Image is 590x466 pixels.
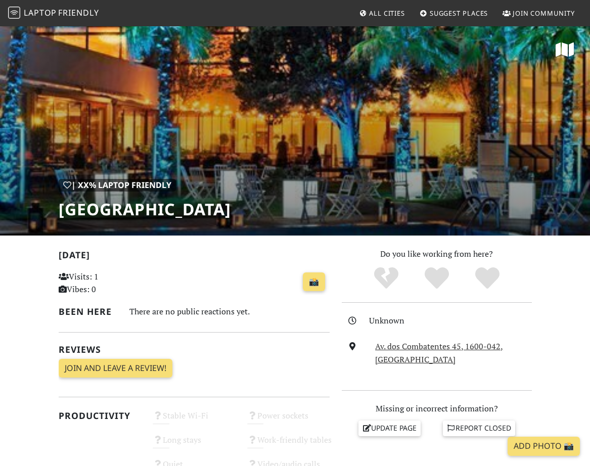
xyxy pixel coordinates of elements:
a: All Cities [355,4,409,22]
a: Update page [358,421,421,436]
div: There are no public reactions yet. [129,304,330,319]
a: Report closed [443,421,516,436]
h2: Reviews [59,344,330,355]
div: Stable Wi-Fi [147,408,241,433]
a: Av. dos Combatentes 45, 1600-042, [GEOGRAPHIC_DATA] [375,341,503,365]
a: Join and leave a review! [59,359,172,378]
div: Definitely! [462,266,513,291]
h2: [DATE] [59,250,330,264]
span: Friendly [58,7,99,18]
span: Join Community [513,9,575,18]
a: Join Community [498,4,579,22]
span: All Cities [369,9,405,18]
p: Visits: 1 Vibes: 0 [59,270,141,296]
h2: Been here [59,306,117,317]
a: Suggest Places [416,4,492,22]
a: LaptopFriendly LaptopFriendly [8,5,99,22]
p: Do you like working from here? [342,248,532,261]
img: LaptopFriendly [8,7,20,19]
a: 📸 [303,272,325,292]
h2: Productivity [59,410,141,421]
div: Yes [412,266,462,291]
span: Laptop [24,7,57,18]
div: Unknown [369,314,537,328]
a: Add Photo 📸 [508,437,580,456]
div: Power sockets [241,408,336,433]
div: | XX% Laptop Friendly [59,179,176,192]
h1: [GEOGRAPHIC_DATA] [59,200,231,219]
div: Work-friendly tables [241,433,336,457]
div: Long stays [147,433,241,457]
div: No [361,266,412,291]
span: Suggest Places [430,9,488,18]
p: Missing or incorrect information? [342,402,532,415]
